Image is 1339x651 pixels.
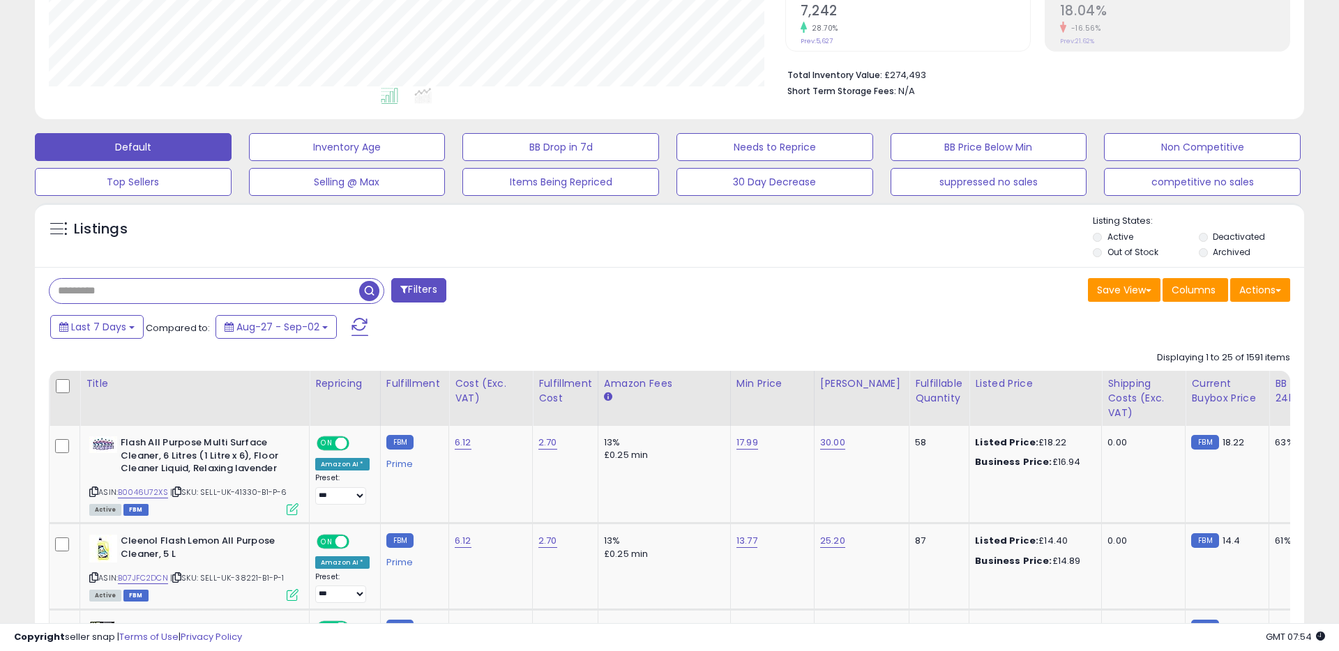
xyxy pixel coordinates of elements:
div: Min Price [736,376,808,391]
b: Flash All Purpose Multi Surface Cleaner, 6 Litres (1 Litre x 6), Floor Cleaner Liquid, Relaxing l... [121,436,290,479]
span: 14.4 [1223,534,1241,547]
b: Listed Price: [975,436,1038,449]
button: suppressed no sales [891,168,1087,196]
div: 58 [915,436,958,449]
small: Amazon Fees. [604,391,612,404]
small: FBM [386,533,414,548]
div: Repricing [315,376,375,391]
button: Non Competitive [1104,133,1301,161]
div: £18.22 [975,436,1091,449]
h2: 18.04% [1060,3,1289,22]
span: FBM [123,590,149,602]
div: ASIN: [89,535,298,599]
span: ON [318,438,335,450]
span: | SKU: SELL-UK-38221-B1-P-1 [170,572,285,583]
div: Preset: [315,572,370,604]
img: 415DsCltibL._SL40_.jpg [89,436,117,453]
div: Prime [386,453,438,470]
button: Inventory Age [249,133,446,161]
span: Aug-27 - Sep-02 [236,320,319,334]
b: Business Price: [975,554,1052,567]
label: Archived [1213,246,1250,258]
b: Short Term Storage Fees: [787,85,896,97]
b: Listed Price: [975,534,1038,547]
small: FBM [386,435,414,450]
a: 6.12 [455,436,471,450]
div: 0.00 [1107,535,1174,547]
span: All listings currently available for purchase on Amazon [89,504,121,516]
a: B0046U72XS [118,487,168,498]
small: Prev: 5,627 [801,37,833,45]
a: 13.77 [736,534,757,548]
div: BB Share 24h. [1275,376,1326,406]
div: Title [86,376,303,391]
div: £0.25 min [604,548,720,560]
a: B07JFC2DCN [118,572,168,584]
div: Amazon AI * [315,556,370,569]
a: Privacy Policy [181,630,242,643]
h2: 7,242 [801,3,1030,22]
div: 0.00 [1107,436,1174,449]
div: £0.25 min [604,449,720,461]
div: Fulfillable Quantity [915,376,963,406]
button: Last 7 Days [50,315,144,339]
button: Save View [1088,278,1160,302]
div: 63% [1275,436,1321,449]
div: ASIN: [89,436,298,514]
label: Out of Stock [1107,246,1158,258]
a: 30.00 [820,436,845,450]
div: Shipping Costs (Exc. VAT) [1107,376,1179,420]
button: Aug-27 - Sep-02 [215,315,337,339]
button: Selling @ Max [249,168,446,196]
div: Cost (Exc. VAT) [455,376,527,406]
span: OFF [347,438,370,450]
button: Actions [1230,278,1290,302]
span: Columns [1172,283,1216,297]
button: competitive no sales [1104,168,1301,196]
div: 87 [915,535,958,547]
button: Top Sellers [35,168,232,196]
button: Default [35,133,232,161]
b: Business Price: [975,455,1052,468]
small: -16.56% [1066,23,1101,33]
div: Prime [386,551,438,568]
button: Filters [391,278,446,302]
span: FBM [123,504,149,516]
b: Total Inventory Value: [787,69,882,81]
div: £14.40 [975,535,1091,547]
label: Deactivated [1213,231,1265,243]
span: Last 7 Days [71,320,126,334]
div: £14.89 [975,555,1091,567]
div: 13% [604,436,720,449]
span: ON [318,536,335,548]
div: [PERSON_NAME] [820,376,903,391]
span: OFF [347,536,370,548]
div: Amazon AI * [315,458,370,470]
span: | SKU: SELL-UK-41330-B1-P-6 [170,487,287,498]
h5: Listings [74,220,128,239]
a: 17.99 [736,436,758,450]
small: Prev: 21.62% [1060,37,1094,45]
button: Columns [1163,278,1228,302]
button: Items Being Repriced [462,168,659,196]
b: Cleenol Flash Lemon All Purpose Cleaner, 5 L [121,535,290,564]
img: 41EXvQByFCL._SL40_.jpg [89,535,117,562]
span: All listings currently available for purchase on Amazon [89,590,121,602]
button: 30 Day Decrease [676,168,873,196]
span: 2025-09-10 07:54 GMT [1266,630,1325,643]
a: 6.12 [455,534,471,548]
a: 2.70 [538,436,557,450]
span: N/A [898,84,915,98]
label: Active [1107,231,1133,243]
div: 13% [604,535,720,547]
small: 28.70% [807,23,838,33]
button: Needs to Reprice [676,133,873,161]
p: Listing States: [1093,215,1303,228]
li: £274,493 [787,66,1280,82]
div: Fulfillment [386,376,443,391]
div: Preset: [315,473,370,505]
button: BB Price Below Min [891,133,1087,161]
div: Displaying 1 to 25 of 1591 items [1157,351,1290,365]
span: 18.22 [1223,436,1245,449]
a: 2.70 [538,534,557,548]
